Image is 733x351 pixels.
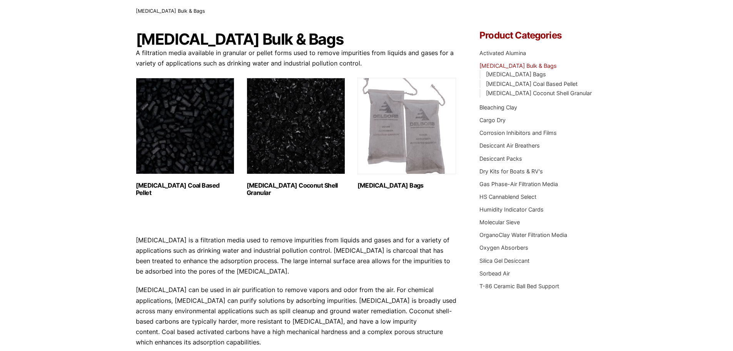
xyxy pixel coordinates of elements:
p: [MEDICAL_DATA] can be used in air purification to remove vapors and odor from the air. For chemic... [136,285,457,348]
p: A filtration media available in granular or pellet forms used to remove impurities from liquids a... [136,48,457,69]
a: Desiccant Packs [479,155,522,162]
h4: Product Categories [479,31,597,40]
a: [MEDICAL_DATA] Coconut Shell Granular [486,90,592,96]
img: Activated Carbon Coal Based Pellet [136,78,234,174]
a: Corrosion Inhibitors and Films [479,129,557,136]
a: [MEDICAL_DATA] Bulk & Bags [479,62,557,69]
a: Bleaching Clay [479,104,517,111]
a: Visit product category Activated Carbon Coconut Shell Granular [247,78,345,196]
a: [MEDICAL_DATA] Coal Based Pellet [486,81,578,87]
h2: [MEDICAL_DATA] Coal Based Pellet [136,182,234,196]
a: Activated Alumina [479,50,526,56]
h2: [MEDICAL_DATA] Bags [357,182,456,189]
a: Cargo Dry [479,117,506,123]
a: Dry Kits for Boats & RV's [479,168,543,175]
h2: [MEDICAL_DATA] Coconut Shell Granular [247,182,345,196]
span: [MEDICAL_DATA] Bulk & Bags [136,8,205,14]
a: T-86 Ceramic Ball Bed Support [479,283,559,289]
a: [MEDICAL_DATA] Bags [486,71,546,77]
a: OrganoClay Water Filtration Media [479,232,567,238]
p: [MEDICAL_DATA] is a filtration media used to remove impurities from liquids and gases and for a v... [136,235,457,277]
img: Activated Carbon Bags [357,78,456,174]
h1: [MEDICAL_DATA] Bulk & Bags [136,31,457,48]
a: Silica Gel Desiccant [479,257,529,264]
a: Sorbead Air [479,270,510,277]
img: Activated Carbon Coconut Shell Granular [247,78,345,174]
a: Visit product category Activated Carbon Coal Based Pellet [136,78,234,196]
a: HS Cannablend Select [479,193,536,200]
a: Visit product category Activated Carbon Bags [357,78,456,189]
a: Desiccant Air Breathers [479,142,540,149]
a: Humidity Indicator Cards [479,206,544,213]
a: Oxygen Absorbers [479,244,528,251]
a: Gas Phase-Air Filtration Media [479,181,558,187]
a: Molecular Sieve [479,219,520,225]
